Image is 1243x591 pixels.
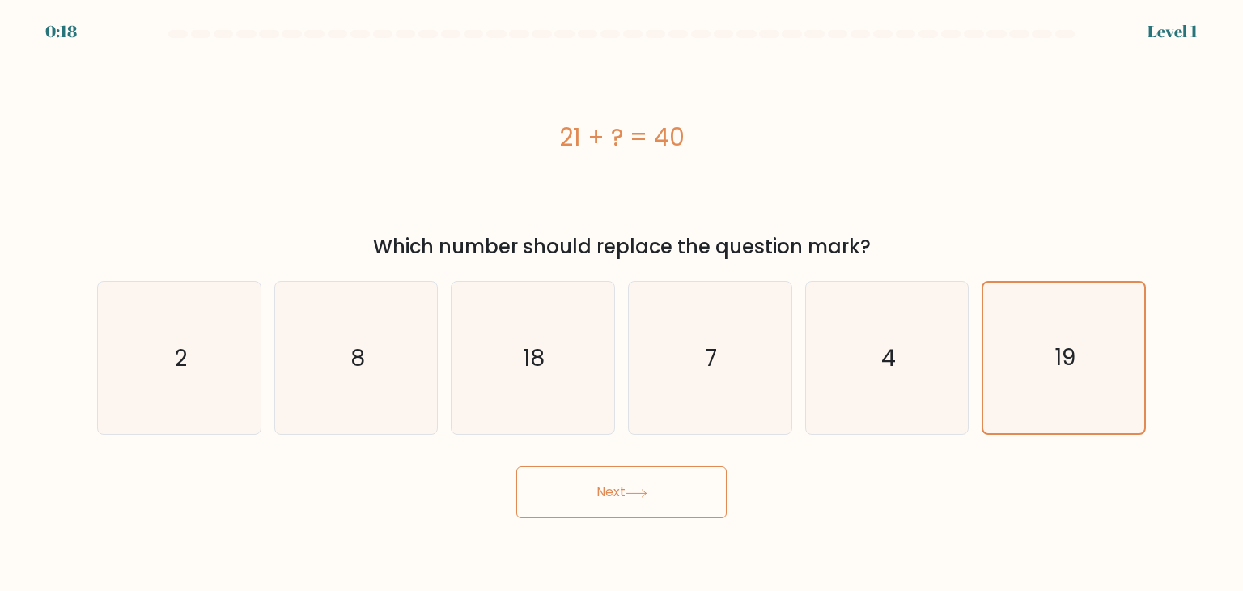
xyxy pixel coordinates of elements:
text: 19 [1054,342,1075,374]
text: 4 [881,342,896,374]
text: 8 [350,342,365,374]
div: Level 1 [1148,19,1198,44]
div: 0:18 [45,19,77,44]
button: Next [516,466,727,518]
text: 7 [706,342,718,374]
div: 21 + ? = 40 [97,119,1146,155]
text: 18 [524,342,545,374]
div: Which number should replace the question mark? [107,232,1136,261]
text: 2 [174,342,187,374]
